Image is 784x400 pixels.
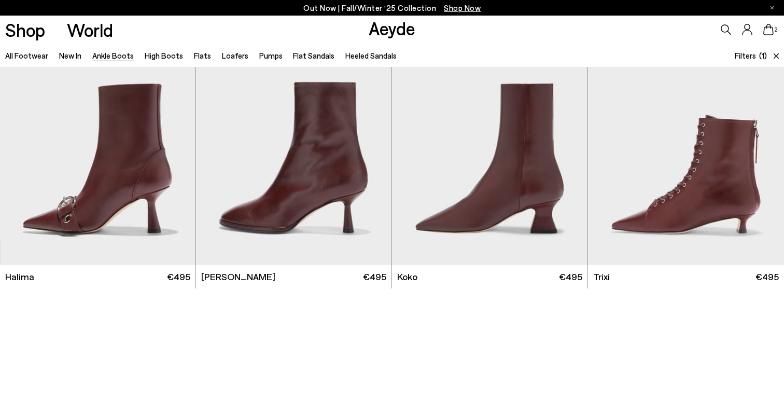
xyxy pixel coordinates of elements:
a: Shop [5,21,45,39]
img: Trixi Lace-Up Boots [588,19,784,265]
img: Koko Leather Ankle Boots [392,19,587,265]
a: Trixi €495 [588,265,784,288]
span: Halima [5,270,34,283]
a: Koko €495 [392,265,587,288]
span: €495 [559,270,582,283]
span: Filters [735,51,756,60]
span: (1) [759,50,767,62]
span: Koko [397,270,417,283]
span: €495 [755,270,779,283]
a: Loafers [222,51,248,60]
a: Flats [194,51,211,60]
a: 2 [763,24,774,35]
a: High Boots [145,51,183,60]
a: Pumps [259,51,283,60]
a: Flat Sandals [293,51,334,60]
a: All Footwear [5,51,48,60]
a: New In [59,51,81,60]
a: Ankle Boots [92,51,134,60]
a: Aeyde [369,17,415,39]
a: Heeled Sandals [345,51,397,60]
span: 2 [774,27,779,33]
span: €495 [167,270,190,283]
span: [PERSON_NAME] [201,270,275,283]
a: World [67,21,113,39]
p: Out Now | Fall/Winter ‘25 Collection [303,2,481,15]
span: Trixi [593,270,610,283]
a: [PERSON_NAME] €495 [196,265,391,288]
img: Dorothy Soft Sock Boots [196,19,391,265]
span: €495 [363,270,386,283]
span: Navigate to /collections/new-in [444,3,481,12]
